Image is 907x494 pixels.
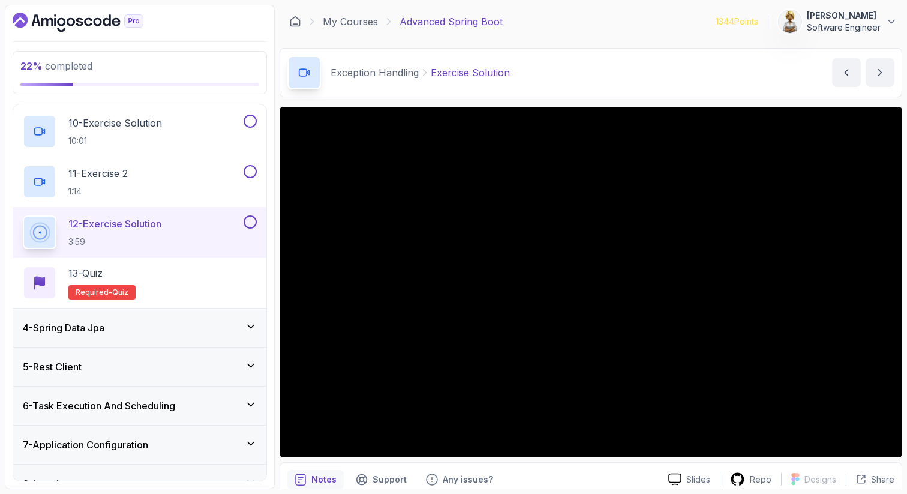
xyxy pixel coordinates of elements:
p: 1:14 [68,185,128,197]
p: Any issues? [443,474,493,486]
button: Support button [349,470,414,489]
button: notes button [287,470,344,489]
span: 22 % [20,60,43,72]
p: Slides [686,474,710,486]
button: Feedback button [419,470,500,489]
p: 3:59 [68,236,161,248]
a: Slides [659,473,720,486]
p: Exercise Solution [431,65,510,80]
p: Support [373,474,407,486]
button: previous content [832,58,861,87]
a: Repo [720,472,781,487]
p: Software Engineer [807,22,881,34]
span: Required- [76,288,112,297]
p: 11 - Exercise 2 [68,166,128,181]
span: completed [20,60,92,72]
iframe: 13 - Exercise Solution [280,107,902,457]
p: Exception Handling [331,65,419,80]
p: 13 - Quiz [68,266,103,280]
h3: 4 - Spring Data Jpa [23,321,104,335]
p: Designs [804,474,836,486]
p: Notes [311,474,337,486]
a: Dashboard [289,16,301,28]
p: 1344 Points [716,16,758,28]
h3: 8 - Logging [23,477,70,491]
button: 6-Task Execution And Scheduling [13,387,266,425]
p: 10 - Exercise Solution [68,116,162,130]
button: 5-Rest Client [13,348,266,386]
p: 12 - Exercise Solution [68,217,161,231]
button: 11-Exercise 21:14 [23,165,257,199]
button: 10-Exercise Solution10:01 [23,115,257,148]
button: Share [846,474,894,486]
a: Dashboard [13,13,171,32]
span: quiz [112,288,128,297]
button: next content [866,58,894,87]
h3: 7 - Application Configuration [23,438,148,452]
p: Share [871,474,894,486]
h3: 5 - Rest Client [23,360,82,374]
img: user profile image [779,10,801,33]
button: 4-Spring Data Jpa [13,309,266,347]
p: Advanced Spring Boot [400,14,503,29]
p: Repo [750,474,771,486]
h3: 6 - Task Execution And Scheduling [23,399,175,413]
p: [PERSON_NAME] [807,10,881,22]
button: user profile image[PERSON_NAME]Software Engineer [778,10,897,34]
button: 13-QuizRequired-quiz [23,266,257,300]
a: My Courses [323,14,378,29]
button: 12-Exercise Solution3:59 [23,215,257,249]
button: 7-Application Configuration [13,426,266,464]
p: 10:01 [68,135,162,147]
